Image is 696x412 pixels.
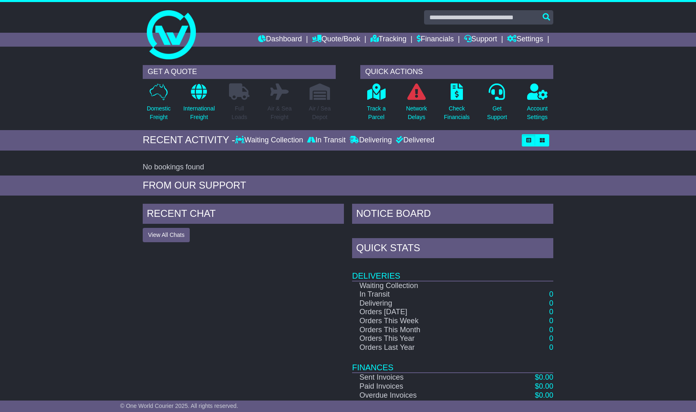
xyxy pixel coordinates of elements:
td: Paid Invoices [352,382,498,391]
a: Quote/Book [312,33,360,47]
a: $0.00 [535,400,553,408]
a: 0 [549,334,553,342]
span: 0.00 [539,373,553,381]
p: Domestic Freight [147,104,171,122]
div: Delivering [348,136,394,145]
a: 0 [549,308,553,316]
div: RECENT ACTIVITY - [143,134,235,146]
p: Account Settings [527,104,548,122]
td: Waiting Collection [352,281,498,290]
span: 0.00 [539,391,553,399]
a: 0 [549,299,553,307]
p: International Freight [183,104,215,122]
div: No bookings found [143,163,553,172]
a: GetSupport [487,83,507,126]
div: Delivered [394,136,434,145]
div: GET A QUOTE [143,65,336,79]
a: NetworkDelays [406,83,427,126]
td: Orders [DATE] [352,308,498,317]
p: Air / Sea Depot [309,104,331,122]
p: Air & Sea Freight [267,104,292,122]
td: Overdue Invoices [352,391,498,400]
a: Settings [507,33,543,47]
div: Quick Stats [352,238,553,260]
td: Sent Invoices [352,373,498,382]
p: Get Support [487,104,507,122]
td: In Transit [352,290,498,299]
a: $0.00 [535,373,553,381]
button: View All Chats [143,228,190,242]
a: $0.00 [535,382,553,390]
span: © One World Courier 2025. All rights reserved. [120,403,238,409]
td: Orders Last Year [352,343,498,352]
a: Dashboard [258,33,302,47]
p: Check Financials [444,104,470,122]
div: NOTICE BOARD [352,204,553,226]
a: Tracking [370,33,406,47]
p: Track a Parcel [367,104,386,122]
div: In Transit [305,136,348,145]
p: Full Loads [229,104,249,122]
a: Support [464,33,497,47]
span: 0.00 [539,400,553,408]
div: FROM OUR SUPPORT [143,180,553,191]
a: CheckFinancials [444,83,470,126]
td: Orders This Year [352,334,498,343]
td: Deliveries [352,260,553,281]
a: 0 [549,326,553,334]
div: RECENT CHAT [143,204,344,226]
a: InternationalFreight [183,83,215,126]
div: QUICK ACTIONS [360,65,553,79]
a: 0 [549,290,553,298]
a: $0.00 [535,391,553,399]
td: Delivering [352,299,498,308]
a: Track aParcel [366,83,386,126]
a: 0 [549,343,553,351]
a: 0 [549,317,553,325]
a: AccountSettings [527,83,548,126]
span: 0.00 [539,382,553,390]
td: Orders This Year [352,400,498,409]
td: Orders This Month [352,326,498,335]
a: DomesticFreight [146,83,171,126]
td: Orders This Week [352,317,498,326]
td: Finances [352,352,553,373]
p: Network Delays [406,104,427,122]
div: Waiting Collection [235,136,305,145]
a: Financials [417,33,454,47]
